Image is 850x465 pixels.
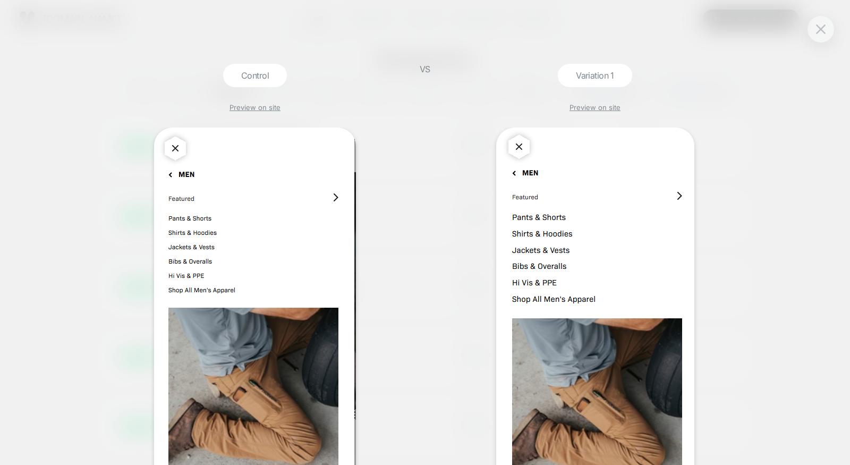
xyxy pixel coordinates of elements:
[223,64,287,87] div: Control
[229,103,280,112] a: Preview on site
[816,24,826,33] img: close
[569,103,620,112] a: Preview on site
[558,64,632,87] div: Variation 1
[412,64,438,465] div: VS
